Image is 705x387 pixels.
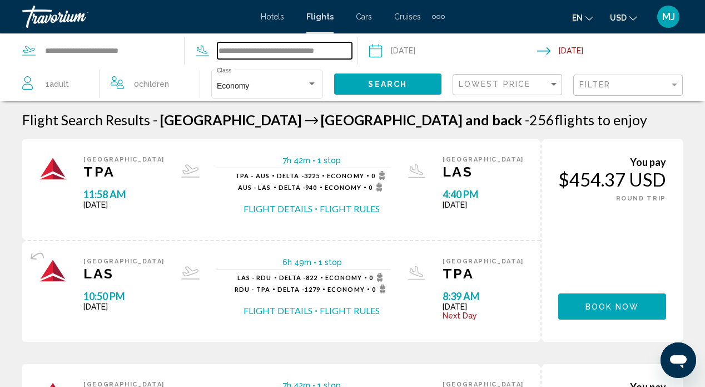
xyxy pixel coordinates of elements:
button: Search [334,74,442,94]
span: AUS - LAS [238,184,271,191]
span: TPA - AUS [235,172,270,179]
button: User Menu [654,5,683,28]
span: Economy [327,286,365,293]
button: Flight Details [244,305,312,317]
span: TPA [83,163,165,180]
span: 0 [371,171,389,180]
button: Flight Details [244,203,312,215]
button: Depart date: Sep 17, 2025 [369,34,537,67]
button: Filter [573,74,683,97]
button: Travelers: 1 adult, 0 children [11,67,200,101]
span: and back [465,111,522,128]
span: ROUND TRIP [616,195,667,202]
span: Economy [325,184,362,191]
span: LAS [443,163,524,180]
span: 11:58 AM [83,188,165,200]
span: [DATE] [443,200,524,209]
span: 10:50 PM [83,290,165,302]
span: Children [139,80,169,89]
span: [GEOGRAPHIC_DATA] [443,258,524,265]
span: Book now [585,302,639,311]
span: 1 [46,76,69,92]
span: [GEOGRAPHIC_DATA] [160,111,302,128]
span: en [572,13,583,22]
span: LAS [83,265,165,282]
span: TPA [443,265,524,282]
span: 1279 [277,286,320,293]
span: [GEOGRAPHIC_DATA] [83,258,165,265]
button: Change currency [610,9,637,26]
a: Flights [306,12,334,21]
span: [GEOGRAPHIC_DATA] [83,156,165,163]
span: 6h 49m [282,258,311,267]
button: Return date: Sep 20, 2025 [537,34,705,67]
span: USD [610,13,627,22]
span: Economy [217,81,249,90]
span: [DATE] [83,302,165,311]
button: Flight Rules [320,203,380,215]
span: [DATE] [83,200,165,209]
span: Adult [49,80,69,89]
a: Book now [558,299,666,311]
span: Search [368,80,407,89]
a: Cars [356,12,372,21]
span: RDU - TPA [235,286,270,293]
button: Flight Rules [320,305,380,317]
iframe: Button to launch messaging window [661,342,696,378]
span: Next Day [443,311,524,320]
span: 8:39 AM [443,290,524,302]
span: Delta - [277,172,304,179]
div: $454.37 USD [558,168,666,190]
a: Hotels [261,12,284,21]
span: Filter [579,80,611,89]
span: Lowest Price [459,80,530,89]
span: Economy [327,172,364,179]
h1: Flight Search Results [22,111,150,128]
span: 940 [279,184,317,191]
button: Book now [558,293,666,320]
span: Delta - [279,274,306,281]
span: 0 [369,273,386,282]
mat-select: Sort by [459,80,559,90]
span: [GEOGRAPHIC_DATA] [443,156,524,163]
span: 7h 42m [283,156,310,165]
span: 3225 [277,172,320,179]
span: Delta - [279,184,306,191]
button: Change language [572,9,593,26]
span: - [153,111,157,128]
a: Cruises [394,12,421,21]
a: Travorium [22,6,250,28]
div: You pay [558,156,666,168]
span: Delta - [277,286,305,293]
span: 0 [369,183,386,192]
span: 4:40 PM [443,188,524,200]
span: 256 [525,111,554,128]
span: [GEOGRAPHIC_DATA] [321,111,463,128]
span: 0 [134,76,169,92]
button: Extra navigation items [432,8,445,26]
span: 822 [279,274,318,281]
span: 1 stop [317,156,341,165]
span: Economy [325,274,363,281]
span: 0 [372,285,389,293]
span: MJ [662,11,675,22]
span: LAS - RDU [237,274,272,281]
span: - [525,111,529,128]
span: [DATE] [443,302,524,311]
span: flights to enjoy [554,111,647,128]
span: 1 stop [319,258,342,267]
